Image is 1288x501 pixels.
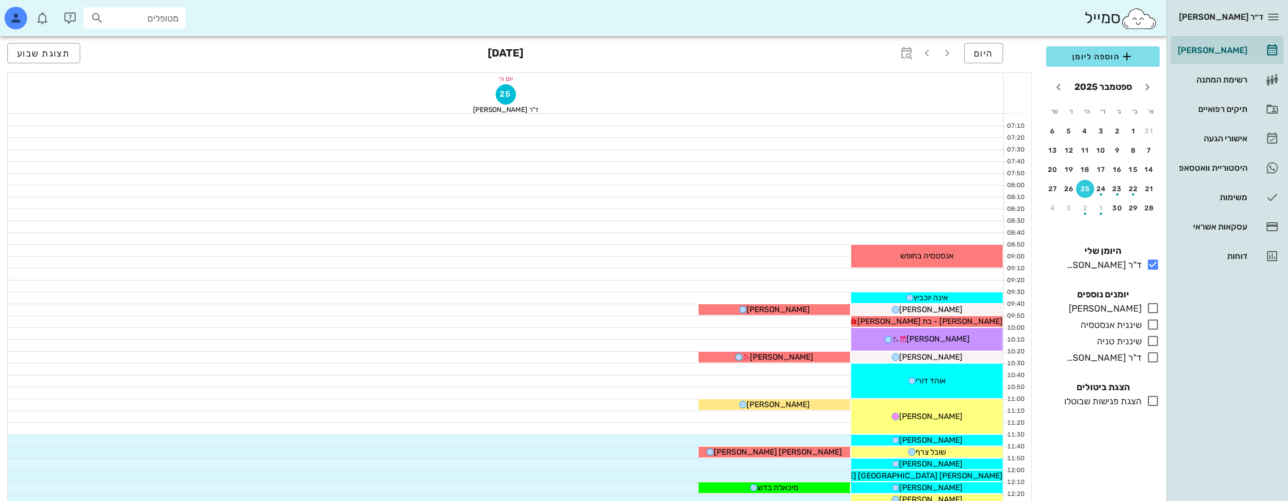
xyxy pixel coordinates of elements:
[1060,180,1078,198] button: 26
[1062,258,1142,272] div: ד"ר [PERSON_NAME]
[1125,146,1143,154] div: 8
[714,447,842,457] span: [PERSON_NAME] [PERSON_NAME]
[1004,407,1027,416] div: 11:10
[974,48,994,59] span: היום
[1171,66,1283,93] a: רשימת המתנה
[1004,169,1027,179] div: 07:50
[1121,7,1157,30] img: SmileCloud logo
[1092,141,1111,159] button: 10
[1140,146,1159,154] div: 7
[1140,185,1159,193] div: 21
[1108,180,1126,198] button: 23
[1044,141,1062,159] button: 13
[857,317,1003,326] span: [PERSON_NAME] - בת [PERSON_NAME]
[1092,204,1111,212] div: 1
[747,400,810,409] span: [PERSON_NAME]
[1076,166,1094,174] div: 18
[899,352,962,362] span: [PERSON_NAME]
[916,447,946,457] span: שובל צרף
[1127,102,1142,121] th: ב׳
[1176,134,1247,143] div: אישורי הגעה
[1076,185,1094,193] div: 25
[913,293,948,303] span: אינה יוכביץ
[1171,213,1283,240] a: עסקאות אשראי
[1076,146,1094,154] div: 11
[899,483,962,493] span: [PERSON_NAME]
[1092,185,1111,193] div: 24
[1108,122,1126,140] button: 2
[1060,166,1078,174] div: 19
[1076,161,1094,179] button: 18
[1171,37,1283,64] a: [PERSON_NAME]
[1004,454,1027,464] div: 11:50
[1140,141,1159,159] button: 7
[1076,204,1094,212] div: 2
[1004,145,1027,155] div: 07:30
[1076,180,1094,198] button: 25
[1004,193,1027,202] div: 08:10
[1176,222,1247,231] div: עסקאות אשראי
[1171,184,1283,211] a: משימות
[1125,180,1143,198] button: 22
[1079,102,1094,121] th: ה׳
[496,89,515,99] span: 25
[1176,105,1247,114] div: תיקים רפואיים
[1125,141,1143,159] button: 8
[1046,288,1160,301] h4: יומנים נוספים
[899,305,962,314] span: [PERSON_NAME]
[899,459,962,469] span: [PERSON_NAME]
[1062,351,1142,365] div: ד"ר [PERSON_NAME]
[1108,199,1126,217] button: 30
[1004,335,1027,345] div: 10:10
[1004,288,1027,297] div: 09:30
[1004,430,1027,440] div: 11:30
[793,471,1003,481] span: [PERSON_NAME] [GEOGRAPHIC_DATA] [PERSON_NAME]
[1004,359,1027,369] div: 10:30
[1085,6,1157,31] div: סמייל
[1171,154,1283,182] a: היסטוריית וואטסאפ
[1004,490,1027,499] div: 12:20
[1176,46,1247,55] div: [PERSON_NAME]
[1046,244,1160,258] h4: היומן שלי
[496,84,516,105] button: 25
[1044,122,1062,140] button: 6
[1004,300,1027,309] div: 09:40
[1048,77,1069,97] button: חודש הבא
[488,43,523,66] h3: [DATE]
[1060,395,1142,408] div: הצגת פגישות שבוטלו
[1171,96,1283,123] a: תיקים רפואיים
[1004,312,1027,321] div: 09:50
[899,435,962,445] span: [PERSON_NAME]
[1064,302,1142,316] div: [PERSON_NAME]
[1044,199,1062,217] button: 4
[1004,466,1027,476] div: 12:00
[1092,146,1111,154] div: 10
[1060,185,1078,193] div: 26
[1092,161,1111,179] button: 17
[1076,141,1094,159] button: 11
[1004,217,1027,226] div: 08:30
[1095,102,1110,121] th: ד׳
[1004,418,1027,428] div: 11:20
[1125,204,1143,212] div: 29
[33,9,40,16] span: תג
[1044,161,1062,179] button: 20
[1044,127,1062,135] div: 6
[1092,122,1111,140] button: 3
[1060,141,1078,159] button: 12
[1047,102,1062,121] th: ש׳
[1076,122,1094,140] button: 4
[1176,163,1247,172] div: היסטוריית וואטסאפ
[1176,252,1247,261] div: דוחות
[1140,166,1159,174] div: 14
[1060,127,1078,135] div: 5
[1125,161,1143,179] button: 15
[1140,199,1159,217] button: 28
[1076,199,1094,217] button: 2
[1044,180,1062,198] button: 27
[1144,102,1159,121] th: א׳
[750,352,813,362] span: [PERSON_NAME]
[1004,323,1027,333] div: 10:00
[1176,193,1247,202] div: משימות
[1140,180,1159,198] button: 21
